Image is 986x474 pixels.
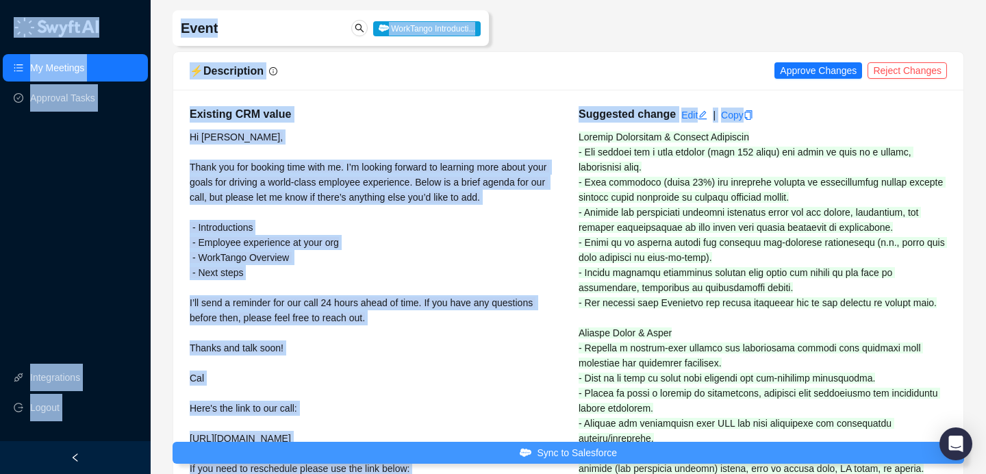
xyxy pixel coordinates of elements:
[721,110,753,121] a: Copy
[173,442,964,464] button: Sync to Salesforce
[939,427,972,460] div: Open Intercom Messenger
[713,108,716,123] div: |
[30,394,60,421] span: Logout
[71,453,80,462] span: left
[30,364,80,391] a: Integrations
[14,17,99,38] img: logo-05li4sbe.png
[190,65,264,77] span: ⚡️ Description
[681,110,707,121] a: Edit
[774,62,862,79] button: Approve Changes
[30,84,95,112] a: Approval Tasks
[868,62,947,79] button: Reject Changes
[14,403,23,412] span: logout
[698,110,707,120] span: edit
[373,21,481,36] span: WorkTango Introducti...
[355,23,364,33] span: search
[744,110,753,120] span: copy
[373,23,481,34] a: WorkTango Introducti...
[181,18,352,38] h4: Event
[579,106,676,123] h5: Suggested change
[269,67,277,75] span: info-circle
[190,106,558,123] h5: Existing CRM value
[780,63,857,78] span: Approve Changes
[190,132,344,173] span: Hi [PERSON_NAME], Thank you for booking time with me.
[537,445,617,460] span: Sync to Salesforce
[873,63,941,78] span: Reject Changes
[30,54,84,82] a: My Meetings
